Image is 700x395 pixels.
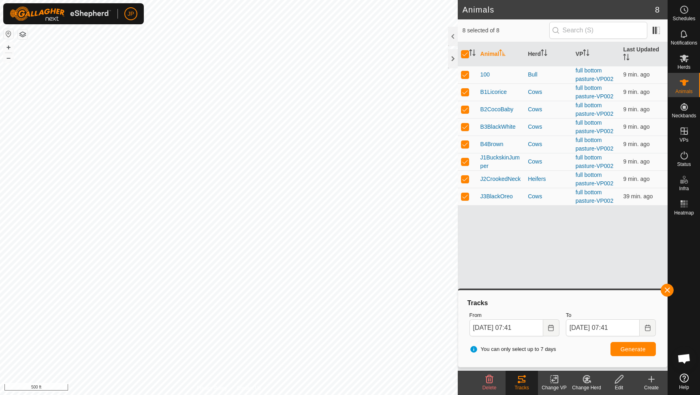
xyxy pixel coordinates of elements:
[480,192,513,201] span: J3BlackOreo
[128,10,134,18] span: JP
[480,153,522,170] span: J1BuckskinJumper
[679,186,689,191] span: Infra
[621,346,646,353] span: Generate
[469,51,476,57] p-sorticon: Activate to sort
[480,88,507,96] span: B1Licorice
[4,42,13,52] button: +
[4,53,13,63] button: –
[528,70,569,79] div: Bull
[655,4,659,16] span: 8
[549,22,647,39] input: Search (S)
[576,137,613,152] a: full bottom pasture-VP002
[482,385,497,391] span: Delete
[528,140,569,149] div: Cows
[623,158,649,165] span: Sep 3, 2025 at 7:32 AM
[197,384,227,392] a: Privacy Policy
[528,192,569,201] div: Cows
[623,141,649,147] span: Sep 3, 2025 at 7:32 AM
[677,65,690,70] span: Herds
[672,346,696,371] a: Open chat
[672,113,696,118] span: Neckbands
[623,193,653,200] span: Sep 3, 2025 at 7:02 AM
[623,106,649,113] span: Sep 3, 2025 at 7:32 AM
[576,67,613,82] a: full bottom pasture-VP002
[674,210,694,215] span: Heatmap
[18,30,28,39] button: Map Layers
[528,88,569,96] div: Cows
[499,51,506,57] p-sorticon: Activate to sort
[610,342,656,356] button: Generate
[480,105,514,114] span: B2CocoBaby
[470,311,559,319] label: From
[4,29,13,39] button: Reset Map
[583,51,589,57] p-sorticon: Activate to sort
[623,55,630,62] p-sorticon: Activate to sort
[677,162,691,167] span: Status
[635,384,668,391] div: Create
[576,119,613,134] a: full bottom pasture-VP002
[543,319,559,336] button: Choose Date
[679,138,688,142] span: VPs
[541,51,547,57] p-sorticon: Activate to sort
[620,42,668,66] th: Last Updated
[623,176,649,182] span: Sep 3, 2025 at 7:32 AM
[463,26,549,35] span: 8 selected of 8
[525,42,572,66] th: Herd
[528,175,569,183] div: Heifers
[576,102,613,117] a: full bottom pasture-VP002
[463,5,655,15] h2: Animals
[576,189,613,204] a: full bottom pasture-VP002
[466,298,659,308] div: Tracks
[528,105,569,114] div: Cows
[237,384,260,392] a: Contact Us
[480,123,516,131] span: B3BlackWhite
[528,157,569,166] div: Cows
[570,384,603,391] div: Change Herd
[480,70,490,79] span: 100
[675,89,693,94] span: Animals
[470,345,556,353] span: You can only select up to 7 days
[603,384,635,391] div: Edit
[640,319,656,336] button: Choose Date
[623,123,649,130] span: Sep 3, 2025 at 7:32 AM
[477,42,525,66] th: Animal
[480,175,521,183] span: J2CrookedNeck
[576,172,613,187] a: full bottom pasture-VP002
[480,140,504,149] span: B4Brown
[506,384,538,391] div: Tracks
[538,384,570,391] div: Change VP
[566,311,656,319] label: To
[623,89,649,95] span: Sep 3, 2025 at 7:32 AM
[668,370,700,393] a: Help
[671,40,697,45] span: Notifications
[10,6,111,21] img: Gallagher Logo
[576,154,613,169] a: full bottom pasture-VP002
[679,385,689,390] span: Help
[623,71,649,78] span: Sep 3, 2025 at 7:32 AM
[572,42,620,66] th: VP
[528,123,569,131] div: Cows
[672,16,695,21] span: Schedules
[576,85,613,100] a: full bottom pasture-VP002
